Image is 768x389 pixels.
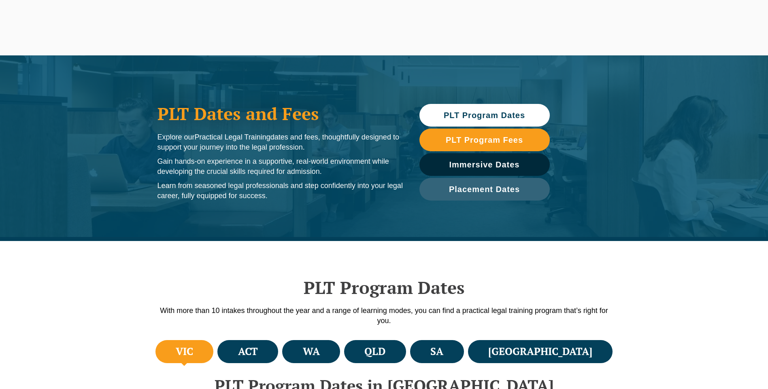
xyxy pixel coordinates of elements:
span: Immersive Dates [449,161,520,169]
p: Learn from seasoned legal professionals and step confidently into your legal career, fully equipp... [157,181,403,201]
a: Immersive Dates [419,153,550,176]
a: Placement Dates [419,178,550,201]
p: With more than 10 intakes throughout the year and a range of learning modes, you can find a pract... [153,306,615,326]
span: Placement Dates [449,185,520,193]
h4: ACT [238,345,258,358]
h4: [GEOGRAPHIC_DATA] [488,345,592,358]
p: Gain hands-on experience in a supportive, real-world environment while developing the crucial ski... [157,156,403,177]
h2: PLT Program Dates [153,277,615,298]
h4: SA [430,345,443,358]
a: PLT Program Dates [419,104,550,127]
p: Explore our dates and fees, thoughtfully designed to support your journey into the legal profession. [157,132,403,152]
span: Practical Legal Training [195,133,270,141]
span: PLT Program Fees [446,136,523,144]
h1: PLT Dates and Fees [157,104,403,124]
h4: WA [303,345,320,358]
span: PLT Program Dates [444,111,525,119]
a: PLT Program Fees [419,129,550,151]
h4: QLD [364,345,385,358]
h4: VIC [176,345,193,358]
